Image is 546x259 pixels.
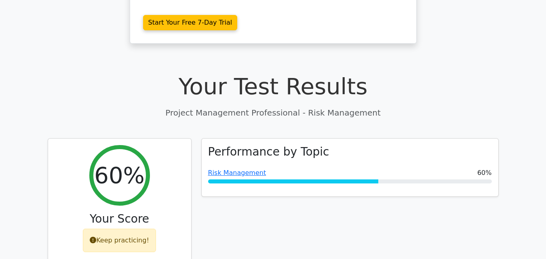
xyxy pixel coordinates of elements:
p: Project Management Professional - Risk Management [48,107,499,119]
h3: Performance by Topic [208,145,329,159]
a: Start Your Free 7-Day Trial [143,15,238,30]
h3: Your Score [55,212,185,226]
div: Keep practicing! [83,229,156,252]
span: 60% [477,168,492,178]
a: Risk Management [208,169,266,177]
h2: 60% [94,162,144,189]
h1: Your Test Results [48,73,499,100]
